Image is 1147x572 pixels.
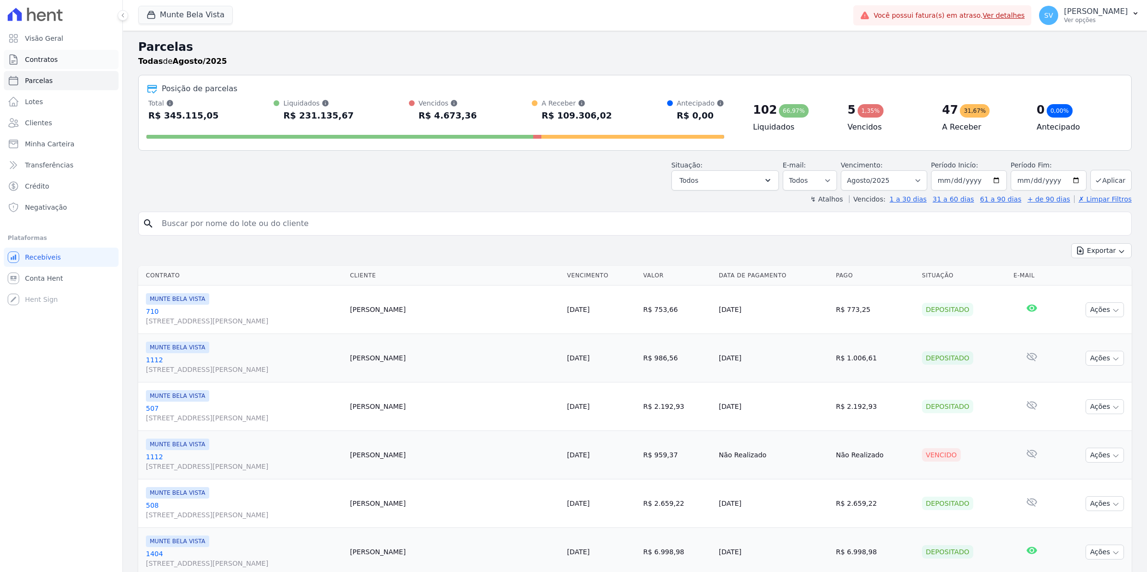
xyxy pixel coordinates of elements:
span: Crédito [25,181,49,191]
div: 102 [753,102,777,118]
span: Lotes [25,97,43,107]
button: Munte Bela Vista [138,6,233,24]
span: [STREET_ADDRESS][PERSON_NAME] [146,462,342,471]
span: SV [1044,12,1053,19]
span: MUNTE BELA VISTA [146,293,209,305]
a: 1112[STREET_ADDRESS][PERSON_NAME] [146,452,342,471]
span: MUNTE BELA VISTA [146,342,209,353]
button: Ações [1086,351,1124,366]
div: 31,67% [960,104,990,118]
td: [PERSON_NAME] [346,286,563,334]
input: Buscar por nome do lote ou do cliente [156,214,1127,233]
div: Depositado [922,545,973,559]
td: Não Realizado [715,431,832,479]
td: [DATE] [715,334,832,382]
a: Minha Carteira [4,134,119,154]
td: R$ 753,66 [639,286,715,334]
p: Ver opções [1064,16,1128,24]
p: de [138,56,227,67]
td: R$ 959,37 [639,431,715,479]
td: Não Realizado [832,431,918,479]
div: R$ 0,00 [677,108,724,123]
a: 710[STREET_ADDRESS][PERSON_NAME] [146,307,342,326]
h2: Parcelas [138,38,1132,56]
th: Situação [918,266,1010,286]
button: Ações [1086,399,1124,414]
a: [DATE] [567,354,589,362]
button: Ações [1086,496,1124,511]
button: Ações [1086,448,1124,463]
span: Negativação [25,203,67,212]
td: R$ 1.006,61 [832,334,918,382]
a: [DATE] [567,306,589,313]
a: Visão Geral [4,29,119,48]
a: [DATE] [567,548,589,556]
td: [DATE] [715,479,832,528]
div: Plataformas [8,232,115,244]
span: Minha Carteira [25,139,74,149]
div: Antecipado [677,98,724,108]
span: Todos [680,175,698,186]
span: Conta Hent [25,274,63,283]
th: Cliente [346,266,563,286]
td: [DATE] [715,382,832,431]
span: MUNTE BELA VISTA [146,487,209,499]
a: ✗ Limpar Filtros [1074,195,1132,203]
span: Contratos [25,55,58,64]
button: Aplicar [1090,170,1132,191]
div: Depositado [922,497,973,510]
a: [DATE] [567,403,589,410]
td: R$ 773,25 [832,286,918,334]
th: Contrato [138,266,346,286]
td: R$ 2.192,93 [832,382,918,431]
th: Valor [639,266,715,286]
div: 0 [1037,102,1045,118]
td: [PERSON_NAME] [346,479,563,528]
label: Vencimento: [841,161,883,169]
label: E-mail: [783,161,806,169]
a: 1404[STREET_ADDRESS][PERSON_NAME] [146,549,342,568]
button: Ações [1086,545,1124,560]
strong: Agosto/2025 [173,57,227,66]
a: [DATE] [567,451,589,459]
a: Lotes [4,92,119,111]
th: E-mail [1010,266,1055,286]
th: Pago [832,266,918,286]
a: 31 a 60 dias [932,195,974,203]
div: 5 [848,102,856,118]
span: Recebíveis [25,252,61,262]
label: Período Inicío: [931,161,978,169]
div: Total [148,98,219,108]
td: [PERSON_NAME] [346,382,563,431]
span: Transferências [25,160,73,170]
span: [STREET_ADDRESS][PERSON_NAME] [146,316,342,326]
th: Data de Pagamento [715,266,832,286]
p: [PERSON_NAME] [1064,7,1128,16]
a: Ver detalhes [983,12,1025,19]
td: [PERSON_NAME] [346,334,563,382]
div: Vencido [922,448,961,462]
span: [STREET_ADDRESS][PERSON_NAME] [146,413,342,423]
i: search [143,218,154,229]
a: + de 90 dias [1028,195,1070,203]
a: 1112[STREET_ADDRESS][PERSON_NAME] [146,355,342,374]
a: 61 a 90 dias [980,195,1021,203]
span: MUNTE BELA VISTA [146,439,209,450]
label: ↯ Atalhos [810,195,843,203]
button: Todos [671,170,779,191]
div: Posição de parcelas [162,83,238,95]
div: Vencidos [418,98,477,108]
a: Conta Hent [4,269,119,288]
a: Crédito [4,177,119,196]
td: R$ 986,56 [639,334,715,382]
span: [STREET_ADDRESS][PERSON_NAME] [146,510,342,520]
div: Liquidados [283,98,354,108]
td: [PERSON_NAME] [346,431,563,479]
a: Parcelas [4,71,119,90]
div: R$ 345.115,05 [148,108,219,123]
span: Visão Geral [25,34,63,43]
button: SV [PERSON_NAME] Ver opções [1031,2,1147,29]
strong: Todas [138,57,163,66]
a: 1 a 30 dias [890,195,927,203]
h4: Antecipado [1037,121,1116,133]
